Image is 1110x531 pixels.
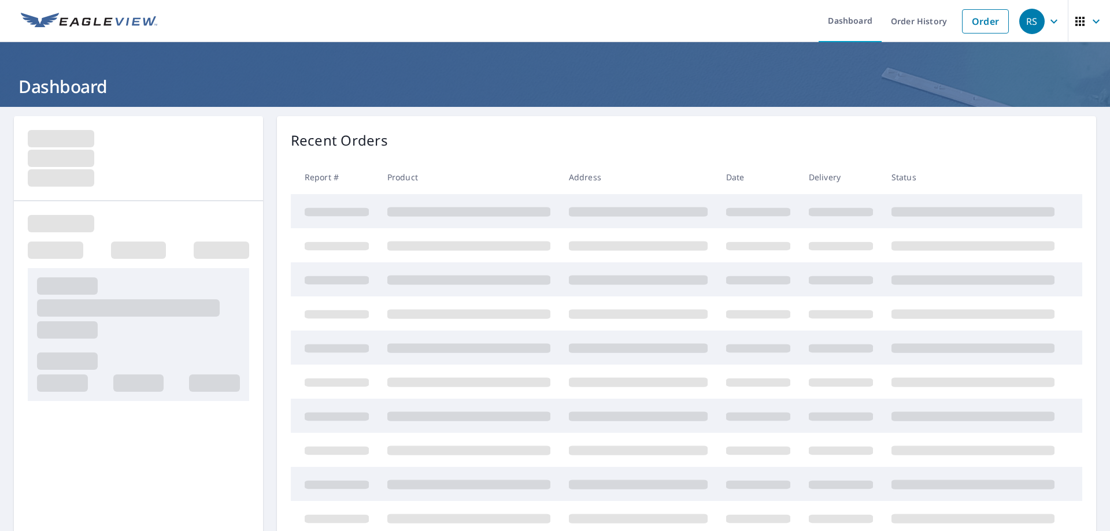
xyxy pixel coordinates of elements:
th: Report # [291,160,378,194]
th: Delivery [800,160,882,194]
img: EV Logo [21,13,157,30]
th: Address [560,160,717,194]
th: Product [378,160,560,194]
th: Status [882,160,1064,194]
a: Order [962,9,1009,34]
p: Recent Orders [291,130,388,151]
th: Date [717,160,800,194]
h1: Dashboard [14,75,1096,98]
div: RS [1019,9,1045,34]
